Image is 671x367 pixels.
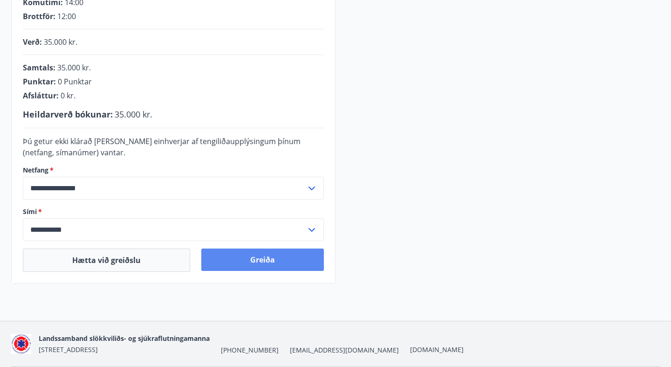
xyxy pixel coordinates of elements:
[23,90,59,101] span: Afsláttur :
[58,76,92,87] span: 0 Punktar
[23,76,56,87] span: Punktar :
[23,136,301,158] span: Þú getur ekki klárað [PERSON_NAME] einhverjar af tengiliðaupplýsingum þínum (netfang, símanúmer) ...
[11,334,31,354] img: 5co5o51sp293wvT0tSE6jRQ7d6JbxoluH3ek357x.png
[39,334,210,343] span: Landssamband slökkviliðs- og sjúkraflutningamanna
[61,90,75,101] span: 0 kr.
[23,37,42,47] span: Verð :
[23,11,55,21] span: Brottför :
[201,249,324,271] button: Greiða
[221,346,279,355] span: [PHONE_NUMBER]
[23,166,324,175] label: Netfang
[57,11,76,21] span: 12:00
[23,109,113,120] span: Heildarverð bókunar :
[39,345,98,354] span: [STREET_ADDRESS]
[57,62,91,73] span: 35.000 kr.
[115,109,152,120] span: 35.000 kr.
[23,62,55,73] span: Samtals :
[410,345,464,354] a: [DOMAIN_NAME]
[44,37,77,47] span: 35.000 kr.
[290,346,399,355] span: [EMAIL_ADDRESS][DOMAIN_NAME]
[23,207,324,216] label: Sími
[23,249,190,272] button: Hætta við greiðslu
